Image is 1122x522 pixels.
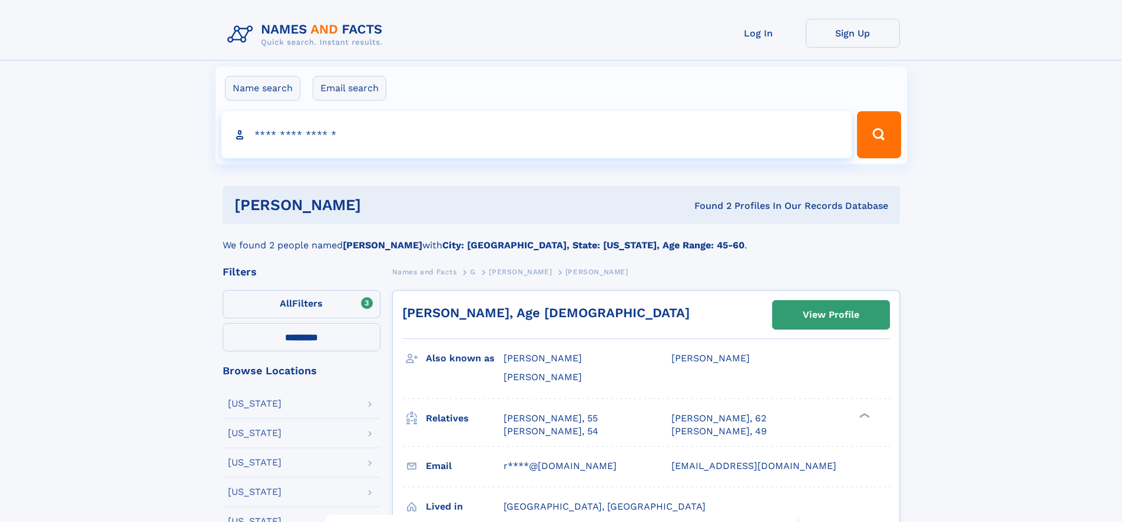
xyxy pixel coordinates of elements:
a: Sign Up [806,19,900,48]
span: [PERSON_NAME] [489,268,552,276]
div: ❯ [856,411,871,419]
div: [US_STATE] [228,487,282,497]
div: Filters [223,267,380,277]
label: Filters [223,290,380,318]
b: [PERSON_NAME] [343,240,422,251]
span: [PERSON_NAME] [565,268,628,276]
h3: Email [426,456,504,476]
a: G [470,264,476,279]
a: [PERSON_NAME], 55 [504,412,598,425]
span: G [470,268,476,276]
input: search input [221,111,852,158]
label: Email search [313,76,386,101]
a: Log In [711,19,806,48]
h3: Also known as [426,348,504,368]
a: [PERSON_NAME], Age [DEMOGRAPHIC_DATA] [402,305,690,320]
a: [PERSON_NAME], 49 [671,425,767,438]
div: [US_STATE] [228,399,282,408]
span: [GEOGRAPHIC_DATA], [GEOGRAPHIC_DATA] [504,501,706,512]
a: [PERSON_NAME] [489,264,552,279]
div: View Profile [803,301,859,328]
a: [PERSON_NAME], 54 [504,425,598,438]
span: All [280,298,292,309]
a: [PERSON_NAME], 62 [671,412,766,425]
img: Logo Names and Facts [223,19,392,51]
span: [PERSON_NAME] [504,371,582,383]
div: Browse Locations [223,365,380,376]
label: Name search [225,76,300,101]
div: [US_STATE] [228,458,282,467]
span: [EMAIL_ADDRESS][DOMAIN_NAME] [671,460,836,471]
a: View Profile [773,301,889,329]
div: We found 2 people named with . [223,224,900,252]
h3: Relatives [426,408,504,428]
span: [PERSON_NAME] [504,353,582,364]
span: [PERSON_NAME] [671,353,750,364]
a: Names and Facts [392,264,457,279]
div: [US_STATE] [228,428,282,438]
h1: [PERSON_NAME] [234,198,528,212]
button: Search Button [857,111,901,158]
h3: Lived in [426,497,504,517]
b: City: [GEOGRAPHIC_DATA], State: [US_STATE], Age Range: 45-60 [442,240,744,251]
div: Found 2 Profiles In Our Records Database [528,200,888,212]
